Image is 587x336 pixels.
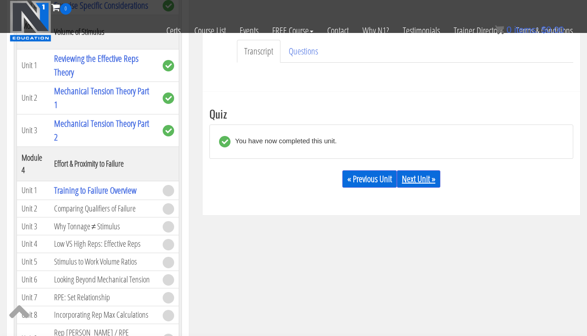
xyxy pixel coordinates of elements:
[54,85,149,111] a: Mechanical Tension Theory Part 1
[17,49,49,81] td: Unit 1
[17,235,49,253] td: Unit 4
[54,184,137,196] a: Training to Failure Overview
[187,15,233,47] a: Course List
[447,15,509,47] a: Trainer Directory
[237,40,280,63] a: Transcript
[10,0,51,42] img: n1-education
[506,25,511,35] span: 0
[233,15,265,47] a: Events
[49,288,158,306] td: RPE: Set Relationship
[49,217,158,235] td: Why Tonnage ≠ Stimulus
[163,60,174,71] span: complete
[51,1,71,13] a: 0
[60,3,71,15] span: 0
[541,25,564,35] bdi: 0.00
[49,235,158,253] td: Low VS High Reps: Effective Reps
[17,200,49,217] td: Unit 2
[49,146,158,181] th: Effort & Proximity to Failure
[265,15,320,47] a: FREE Course
[163,92,174,104] span: complete
[17,253,49,271] td: Unit 5
[209,108,573,119] h3: Quiz
[49,200,158,217] td: Comparing Qualifiers of Failure
[17,271,49,288] td: Unit 6
[509,15,580,47] a: Terms & Conditions
[320,15,356,47] a: Contact
[396,15,447,47] a: Testimonials
[495,25,564,35] a: 0 items: $0.00
[17,146,49,181] th: Module 4
[49,306,158,324] td: Incorporating Rep Max Calculations
[356,15,396,47] a: Why N1?
[54,52,138,78] a: Reviewing the Effective Reps Theory
[397,170,440,188] a: Next Unit »
[230,136,337,147] div: You have now completed this unit.
[49,253,158,271] td: Stimulus to Work Volume Ratios
[54,117,149,143] a: Mechanical Tension Theory Part 2
[541,25,546,35] span: $
[17,81,49,114] td: Unit 2
[159,15,187,47] a: Certs
[342,170,397,188] a: « Previous Unit
[17,181,49,200] td: Unit 1
[163,125,174,136] span: complete
[17,288,49,306] td: Unit 7
[495,25,504,34] img: icon11.png
[281,40,325,63] a: Questions
[514,25,538,35] span: items:
[17,217,49,235] td: Unit 3
[49,271,158,288] td: Looking Beyond Mechanical Tension
[17,114,49,146] td: Unit 3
